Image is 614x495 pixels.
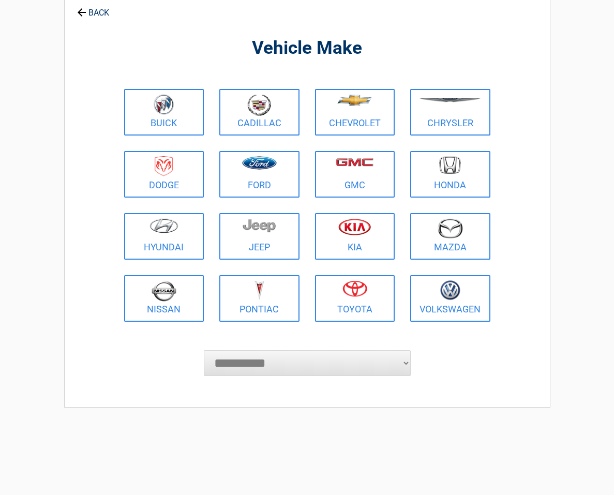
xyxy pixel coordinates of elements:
[219,151,299,198] a: Ford
[219,89,299,136] a: Cadillac
[410,151,490,198] a: Honda
[219,213,299,260] a: Jeep
[440,280,460,301] img: volkswagen
[155,156,173,176] img: dodge
[152,280,176,302] img: nissan
[338,218,371,235] img: kia
[410,275,490,322] a: Volkswagen
[315,151,395,198] a: GMC
[437,218,463,238] img: mazda
[124,275,204,322] a: Nissan
[122,36,493,61] h2: Vehicle Make
[219,275,299,322] a: Pontiac
[315,275,395,322] a: Toyota
[418,98,482,102] img: chrysler
[124,89,204,136] a: Buick
[154,94,174,115] img: buick
[243,218,276,233] img: jeep
[124,151,204,198] a: Dodge
[410,213,490,260] a: Mazda
[242,156,277,170] img: ford
[336,158,373,167] img: gmc
[342,280,367,297] img: toyota
[315,213,395,260] a: Kia
[254,280,264,300] img: pontiac
[149,218,178,233] img: hyundai
[247,94,271,116] img: cadillac
[124,213,204,260] a: Hyundai
[337,95,372,106] img: chevrolet
[315,89,395,136] a: Chevrolet
[410,89,490,136] a: Chrysler
[439,156,461,174] img: honda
